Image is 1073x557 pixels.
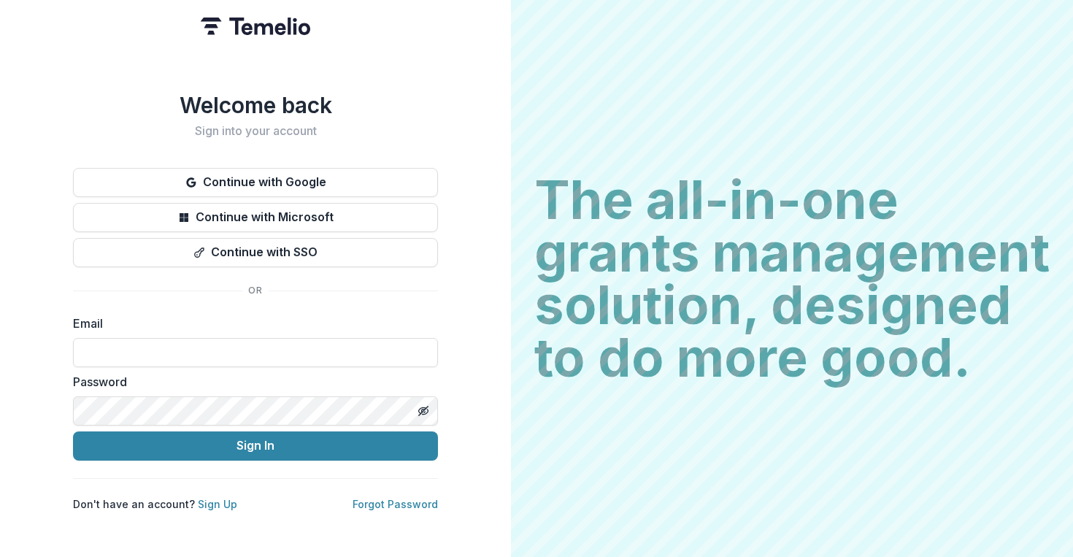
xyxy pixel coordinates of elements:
p: Don't have an account? [73,496,237,512]
img: Temelio [201,18,310,35]
button: Sign In [73,431,438,461]
label: Email [73,315,429,332]
button: Continue with Microsoft [73,203,438,232]
button: Continue with Google [73,168,438,197]
a: Forgot Password [353,498,438,510]
button: Continue with SSO [73,238,438,267]
a: Sign Up [198,498,237,510]
label: Password [73,373,429,391]
h1: Welcome back [73,92,438,118]
button: Toggle password visibility [412,399,435,423]
h2: Sign into your account [73,124,438,138]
